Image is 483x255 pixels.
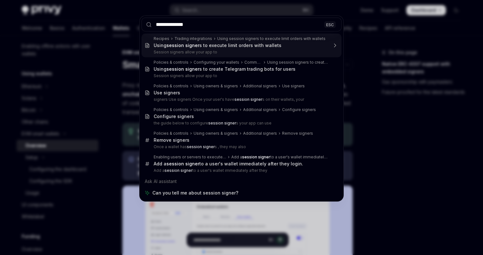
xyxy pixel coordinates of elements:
div: Policies & controls [154,131,188,136]
span: Can you tell me about session signer? [152,190,238,196]
b: session signer [187,144,215,149]
p: signers Use signers Once your user's have s on their wallets, your [154,97,328,102]
div: Using owners & signers [194,107,238,112]
div: Remove signers [282,131,313,136]
b: session signer [166,66,199,72]
div: Additional signers [243,84,277,89]
div: Policies & controls [154,107,188,112]
p: Once a wallet has s , they may also [154,144,328,149]
div: Additional signers [243,131,277,136]
p: the guide below to configure s your app can use [154,121,328,126]
div: Add a to a user's wallet immediately after they login. [231,155,328,160]
div: Policies & controls [154,84,188,89]
b: session signer [208,121,236,125]
p: Session signers allow your app to [154,50,328,55]
div: Common use cases [244,60,262,65]
p: Add a to a user's wallet immediately after they [154,168,328,173]
div: Configure signers [154,114,194,119]
div: Policies & controls [154,60,188,65]
div: Using s to create Telegram trading bots for users [154,66,295,72]
div: Trading integrations [174,36,212,41]
div: Use signers [282,84,305,89]
div: Additional signers [243,107,277,112]
div: Using s to execute limit orders with wallets [154,43,281,48]
div: Configure signers [282,107,316,112]
div: Recipes [154,36,169,41]
div: Remove signers [154,137,189,143]
div: Configuring your wallets [194,60,239,65]
p: Session signers allow your app to [154,73,328,78]
div: ESC [324,21,336,28]
div: Using session signers to execute limit orders with wallets [217,36,326,41]
b: session signer [166,161,199,166]
b: session signer [234,97,262,102]
div: Using owners & signers [194,84,238,89]
div: Use signers [154,90,180,96]
b: session signer [165,168,192,173]
div: Using owners & signers [194,131,238,136]
b: session signer [242,155,270,159]
div: Using session signers to create Telegram trading bots for users [267,60,328,65]
div: Add a to a user's wallet immediately after they login. [154,161,303,167]
div: Enabling users or servers to execute transactions [154,155,226,160]
div: Ask AI assistant [142,176,341,187]
b: session signer [166,43,199,48]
